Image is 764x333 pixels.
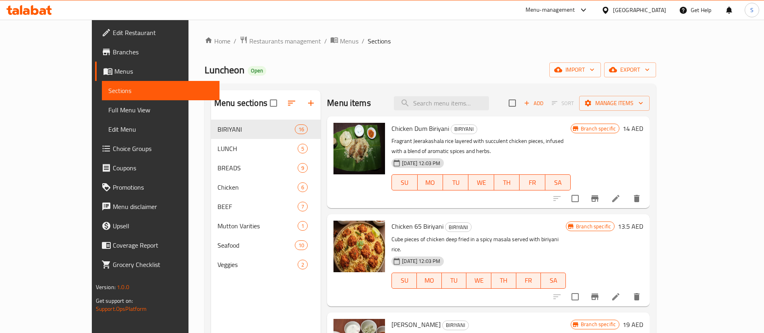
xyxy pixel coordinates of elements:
a: Branches [95,42,219,62]
button: TH [491,273,516,289]
span: TH [495,275,513,286]
span: Sort sections [282,93,301,113]
p: Fragrant Jeerakashala rice layered with succulent chicken pieces, infused with a blend of aromati... [391,136,571,156]
h6: 14 AED [623,123,643,134]
div: Veggies2 [211,255,321,274]
span: Sections [108,86,213,95]
span: TU [445,275,464,286]
span: SU [395,275,414,286]
span: 6 [298,184,307,191]
button: FR [516,273,541,289]
span: SA [544,275,563,286]
button: Add section [301,93,321,113]
span: 2 [298,261,307,269]
button: SA [545,174,571,190]
div: items [298,221,308,231]
span: Sections [368,36,391,46]
span: S [750,6,754,14]
span: Edit Restaurant [113,28,213,37]
div: items [295,124,308,134]
li: / [324,36,327,46]
span: BEEF [217,202,298,211]
div: items [298,202,308,211]
div: Chicken6 [211,178,321,197]
span: export [611,65,650,75]
div: BIRIYANI [445,222,472,232]
div: items [298,182,308,192]
div: Chicken [217,182,298,192]
div: BREADS9 [211,158,321,178]
span: Get support on: [96,296,133,306]
span: 5 [298,145,307,153]
button: TH [494,174,520,190]
span: Full Menu View [108,105,213,115]
a: Upsell [95,216,219,236]
div: BEEF7 [211,197,321,216]
span: Branch specific [578,321,619,328]
span: BIRIYANI [445,223,471,232]
span: Coupons [113,163,213,173]
span: Branch specific [578,125,619,132]
a: Sections [102,81,219,100]
div: Seafood10 [211,236,321,255]
span: Chicken 65 Biriyani [391,220,443,232]
span: Restaurants management [249,36,321,46]
a: Edit Restaurant [95,23,219,42]
button: Branch-specific-item [585,189,605,208]
span: Chicken Dum Biriyani [391,122,449,134]
span: WE [470,275,488,286]
button: MO [417,273,442,289]
a: Restaurants management [240,36,321,46]
button: Manage items [579,96,650,111]
a: Full Menu View [102,100,219,120]
span: 7 [298,203,307,211]
div: items [298,163,308,173]
span: 9 [298,164,307,172]
span: BIRIYANI [217,124,295,134]
a: Menus [95,62,219,81]
span: Choice Groups [113,144,213,153]
button: TU [443,174,468,190]
span: Menus [340,36,358,46]
button: Add [521,97,547,110]
div: LUNCH5 [211,139,321,158]
span: Luncheon [205,61,244,79]
a: Menu disclaimer [95,197,219,216]
nav: breadcrumb [205,36,656,46]
a: Grocery Checklist [95,255,219,274]
span: Veggies [217,260,298,269]
span: Select section [504,95,521,112]
span: Seafood [217,240,295,250]
button: SU [391,174,417,190]
button: delete [627,189,646,208]
div: items [298,144,308,153]
div: BREADS [217,163,298,173]
span: Grocery Checklist [113,260,213,269]
a: Edit menu item [611,292,621,302]
span: Select all sections [265,95,282,112]
button: export [604,62,656,77]
span: Add item [521,97,547,110]
span: Promotions [113,182,213,192]
span: Upsell [113,221,213,231]
span: 1.0.0 [117,282,129,292]
button: import [549,62,601,77]
span: [DATE] 12:03 PM [399,159,443,167]
button: Branch-specific-item [585,287,605,306]
a: Edit Menu [102,120,219,139]
img: Chicken 65 Biriyani [333,221,385,272]
span: Select to update [567,190,584,207]
nav: Menu sections [211,116,321,277]
span: FR [520,275,538,286]
button: WE [468,174,494,190]
div: items [295,240,308,250]
span: Mutton Varities [217,221,298,231]
img: Chicken Dum Biriyani [333,123,385,174]
div: BIRIYANI16 [211,120,321,139]
a: Coupons [95,158,219,178]
h2: Menu items [327,97,371,109]
span: Branch specific [573,223,614,230]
